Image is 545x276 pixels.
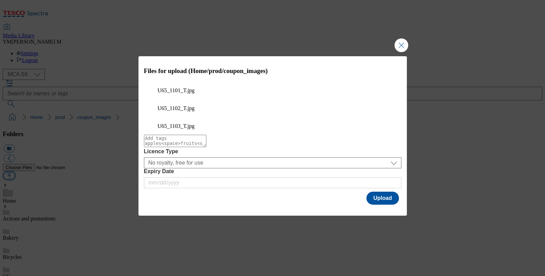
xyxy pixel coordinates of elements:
label: Licence Type [144,148,401,155]
h3: Files for upload (Home/prod/coupon_images) [144,67,401,75]
button: Upload [366,192,399,205]
button: Close Modal [395,38,408,52]
figcaption: U65_1103_T.jpg [158,123,388,129]
label: Expiry Date [144,168,401,175]
figcaption: U65_1101_T.jpg [158,87,388,94]
div: Modal [138,56,407,216]
figcaption: U65_1102_T.jpg [158,105,388,111]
